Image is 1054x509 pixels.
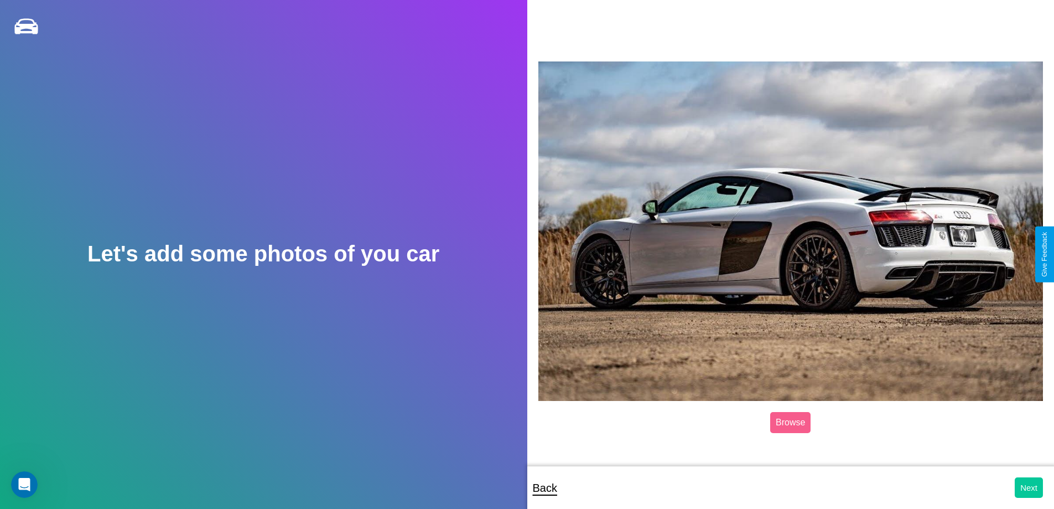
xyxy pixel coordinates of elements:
[1041,232,1048,277] div: Give Feedback
[11,471,38,498] iframe: Intercom live chat
[770,412,811,433] label: Browse
[538,61,1043,401] img: posted
[87,241,439,266] h2: Let's add some photos of you car
[533,478,557,498] p: Back
[1015,477,1043,498] button: Next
